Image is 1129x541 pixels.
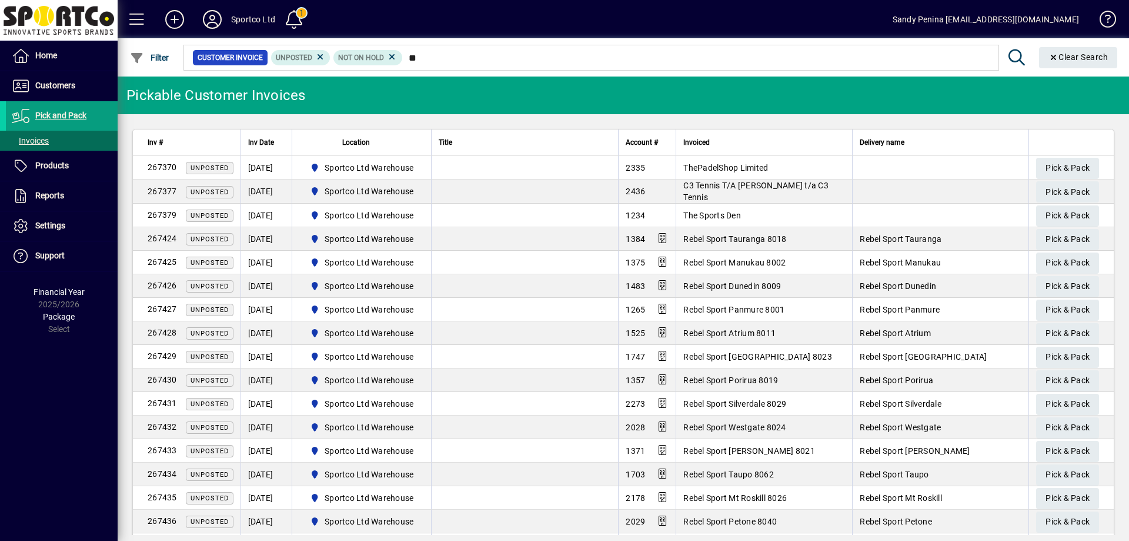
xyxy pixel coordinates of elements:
span: Rebel Sport Taupo 8062 [683,470,774,479]
span: Rebel Sport Silverdale [860,399,941,409]
td: [DATE] [241,274,292,298]
span: Rebel Sport [PERSON_NAME] [860,446,970,456]
span: Sportco Ltd Warehouse [305,420,419,434]
td: [DATE] [241,439,292,463]
span: Pick & Pack [1046,512,1090,532]
span: 267433 [148,446,177,455]
span: 267434 [148,469,177,479]
span: Rebel Sport Westgate 8024 [683,423,786,432]
div: Inv # [148,136,233,149]
span: Sportco Ltd Warehouse [325,233,413,245]
span: Invoices [12,136,49,145]
span: Rebel Sport Dunedin 8009 [683,281,781,291]
span: Package [43,312,75,321]
span: Sportco Ltd Warehouse [325,162,413,174]
div: Title [439,136,611,149]
span: 2273 [626,399,645,409]
span: Pick & Pack [1046,347,1090,367]
span: Support [35,251,65,260]
span: Unposted [191,494,229,502]
span: Pick & Pack [1046,442,1090,461]
span: Sportco Ltd Warehouse [305,303,419,317]
button: Pick & Pack [1036,488,1099,509]
span: Pick & Pack [1046,489,1090,508]
span: Pick & Pack [1046,230,1090,249]
a: Settings [6,211,118,241]
span: Rebel Sport Petone [860,517,932,526]
a: Support [6,241,118,271]
span: Sportco Ltd Warehouse [325,374,413,386]
span: Rebel Sport Silverdale 8029 [683,399,786,409]
span: ThePadelShop Limited [683,163,768,172]
span: Rebel Sport Porirua [860,376,933,385]
span: Unposted [191,353,229,361]
div: Sandy Penina [EMAIL_ADDRESS][DOMAIN_NAME] [893,10,1079,29]
span: Pick & Pack [1046,182,1090,202]
span: 2178 [626,493,645,503]
a: Reports [6,181,118,211]
span: Financial Year [34,287,85,297]
span: Pick & Pack [1046,371,1090,390]
span: Sportco Ltd Warehouse [305,373,419,387]
span: Unposted [191,306,229,314]
span: Sportco Ltd Warehouse [325,185,413,197]
span: Sportco Ltd Warehouse [305,232,419,246]
span: 2028 [626,423,645,432]
div: Delivery name [860,136,1021,149]
span: Rebel Sport Mt Roskill 8026 [683,493,787,503]
span: Sportco Ltd Warehouse [325,257,413,268]
span: 267425 [148,257,177,267]
span: Sportco Ltd Warehouse [325,516,413,527]
span: Rebel Sport Panmure 8001 [683,305,784,314]
span: Settings [35,221,65,230]
span: Sportco Ltd Warehouse [305,397,419,411]
span: 267379 [148,210,177,220]
span: 1265 [626,305,645,314]
span: Sportco Ltd Warehouse [305,491,419,505]
span: Reports [35,191,64,200]
span: Rebel Sport [PERSON_NAME] 8021 [683,446,815,456]
span: Unposted [191,259,229,267]
span: Invoiced [683,136,710,149]
span: Delivery name [860,136,904,149]
span: Sportco Ltd Warehouse [325,351,413,363]
span: Unposted [191,471,229,479]
button: Pick & Pack [1036,181,1099,203]
span: 1384 [626,234,645,244]
span: Sportco Ltd Warehouse [305,326,419,340]
span: Pick & Pack [1046,300,1090,320]
span: 1357 [626,376,645,385]
span: Sportco Ltd Warehouse [325,492,413,504]
button: Profile [193,9,231,30]
td: [DATE] [241,486,292,510]
span: Not On Hold [338,54,384,62]
span: Customer Invoice [198,52,263,64]
span: Rebel Sport Taupo [860,470,928,479]
span: Rebel Sport Petone 8040 [683,517,777,526]
span: Inv # [148,136,163,149]
span: 2335 [626,163,645,172]
div: Invoiced [683,136,845,149]
span: Rebel Sport Tauranga [860,234,941,244]
button: Pick & Pack [1036,512,1099,533]
span: 1483 [626,281,645,291]
span: Rebel Sport Dunedin [860,281,936,291]
span: Sportco Ltd Warehouse [305,208,419,223]
span: Inv Date [248,136,274,149]
span: Unposted [191,400,229,408]
span: Sportco Ltd Warehouse [305,467,419,482]
button: Pick & Pack [1036,464,1099,486]
span: 267424 [148,234,177,243]
span: Pick and Pack [35,111,86,120]
button: Pick & Pack [1036,347,1099,368]
span: Unposted [191,424,229,432]
button: Pick & Pack [1036,300,1099,321]
span: Location [342,136,370,149]
span: Rebel Sport Atrium [860,328,931,338]
td: [DATE] [241,321,292,345]
span: Rebel Sport Manukau [860,258,941,267]
span: 1375 [626,258,645,267]
button: Pick & Pack [1036,394,1099,415]
span: Unposted [191,235,229,243]
span: Sportco Ltd Warehouse [325,445,413,457]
